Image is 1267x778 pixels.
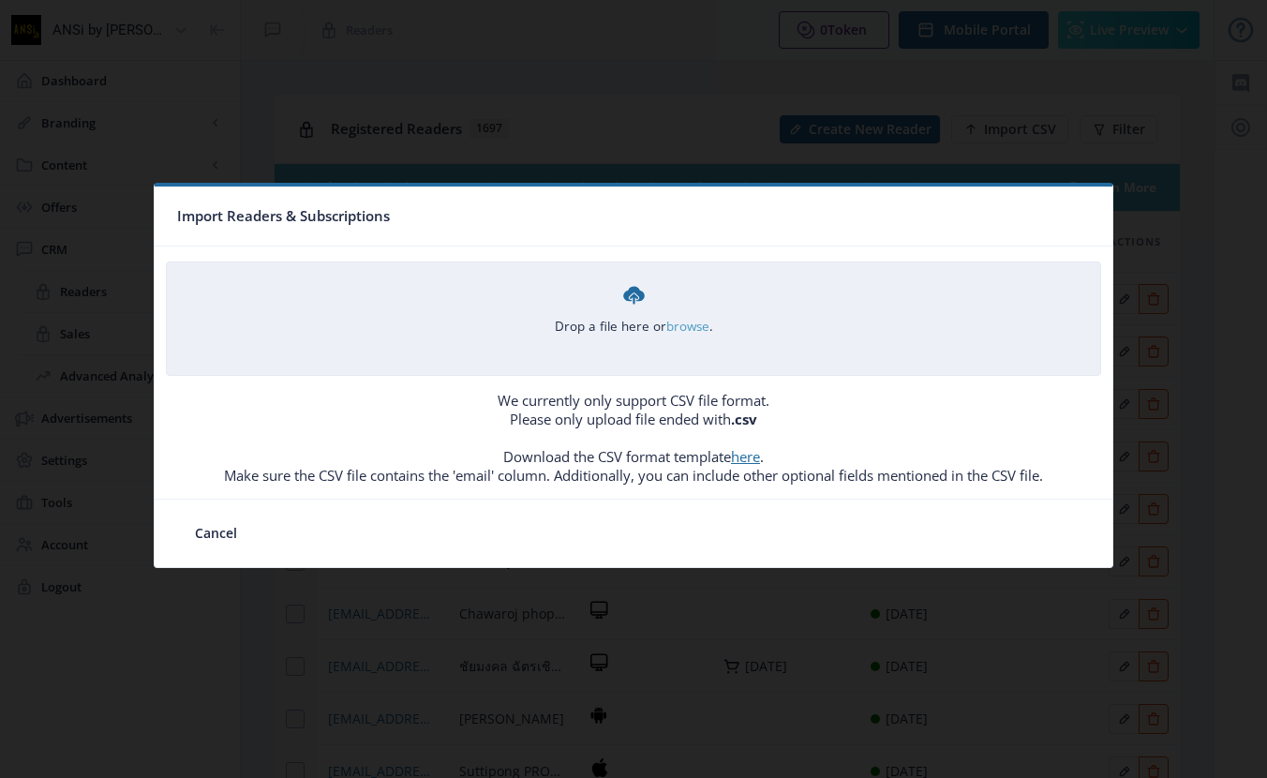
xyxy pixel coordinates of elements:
nb-card-header: Import Readers & Subscriptions [155,187,1112,247]
b: .csv [731,410,757,428]
p: We currently only support CSV file format. Please only upload file ended with Download the CSV fo... [155,391,1112,485]
button: Cancel [177,515,255,552]
div: Drop a file here or . [555,282,713,336]
a: here [731,447,760,466]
